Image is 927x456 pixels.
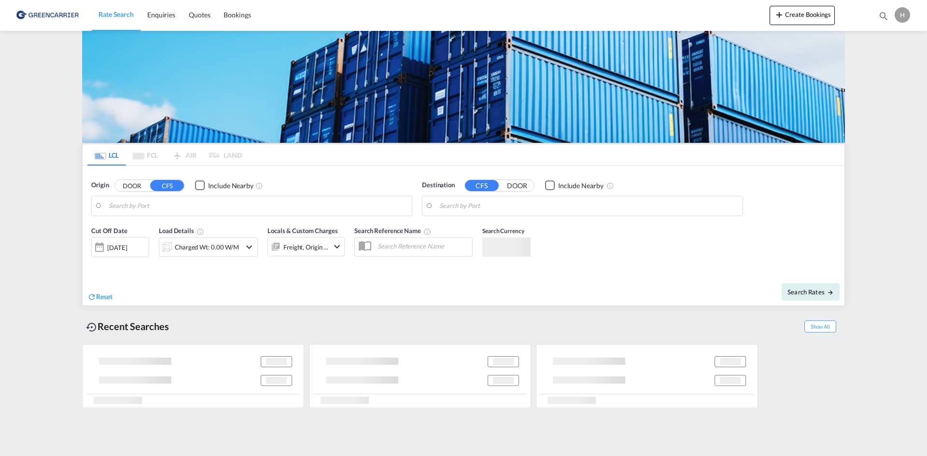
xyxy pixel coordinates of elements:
[422,180,455,190] span: Destination
[423,228,431,235] md-icon: Your search will be saved by the below given name
[175,240,239,254] div: Charged Wt: 0.00 W/M
[558,181,604,191] div: Include Nearby
[827,289,834,296] md-icon: icon-arrow-right
[224,11,251,19] span: Bookings
[283,240,329,254] div: Freight Origin Destination
[267,227,338,235] span: Locals & Custom Charges
[606,182,614,190] md-icon: Unchecked: Ignores neighbouring ports when fetching rates.Checked : Includes neighbouring ports w...
[87,144,242,166] md-pagination-wrapper: Use the left and right arrow keys to navigate between tabs
[787,288,834,296] span: Search Rates
[159,237,258,257] div: Charged Wt: 0.00 W/Micon-chevron-down
[189,11,210,19] span: Quotes
[482,227,524,235] span: Search Currency
[107,243,127,252] div: [DATE]
[115,180,149,191] button: DOOR
[83,166,844,305] div: Origin DOOR CFS Checkbox No InkUnchecked: Ignores neighbouring ports when fetching rates.Checked ...
[243,241,255,253] md-icon: icon-chevron-down
[147,11,175,19] span: Enquiries
[82,316,173,337] div: Recent Searches
[878,11,889,25] div: icon-magnify
[782,283,840,301] button: Search Ratesicon-arrow-right
[86,321,98,333] md-icon: icon-backup-restore
[373,239,472,253] input: Search Reference Name
[354,227,431,235] span: Search Reference Name
[82,31,845,143] img: GreenCarrierFCL_LCL.png
[14,4,80,26] img: b0b18ec08afe11efb1d4932555f5f09d.png
[87,292,112,303] div: icon-refreshReset
[255,182,263,190] md-icon: Unchecked: Ignores neighbouring ports when fetching rates.Checked : Includes neighbouring ports w...
[195,180,253,191] md-checkbox: Checkbox No Ink
[895,7,910,23] div: H
[87,292,96,301] md-icon: icon-refresh
[87,144,126,166] md-tab-item: LCL
[91,237,149,257] div: [DATE]
[96,292,112,301] span: Reset
[439,199,738,213] input: Search by Port
[91,256,98,269] md-datepicker: Select
[91,227,127,235] span: Cut Off Date
[208,181,253,191] div: Include Nearby
[197,228,204,235] md-icon: Chargeable Weight
[878,11,889,21] md-icon: icon-magnify
[545,180,604,191] md-checkbox: Checkbox No Ink
[98,10,134,18] span: Rate Search
[500,180,534,191] button: DOOR
[331,241,343,252] md-icon: icon-chevron-down
[465,180,499,191] button: CFS
[267,237,345,256] div: Freight Origin Destinationicon-chevron-down
[770,6,835,25] button: icon-plus 400-fgCreate Bookings
[159,227,204,235] span: Load Details
[109,199,407,213] input: Search by Port
[150,180,184,191] button: CFS
[804,320,836,332] span: Show All
[773,9,785,20] md-icon: icon-plus 400-fg
[91,180,109,190] span: Origin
